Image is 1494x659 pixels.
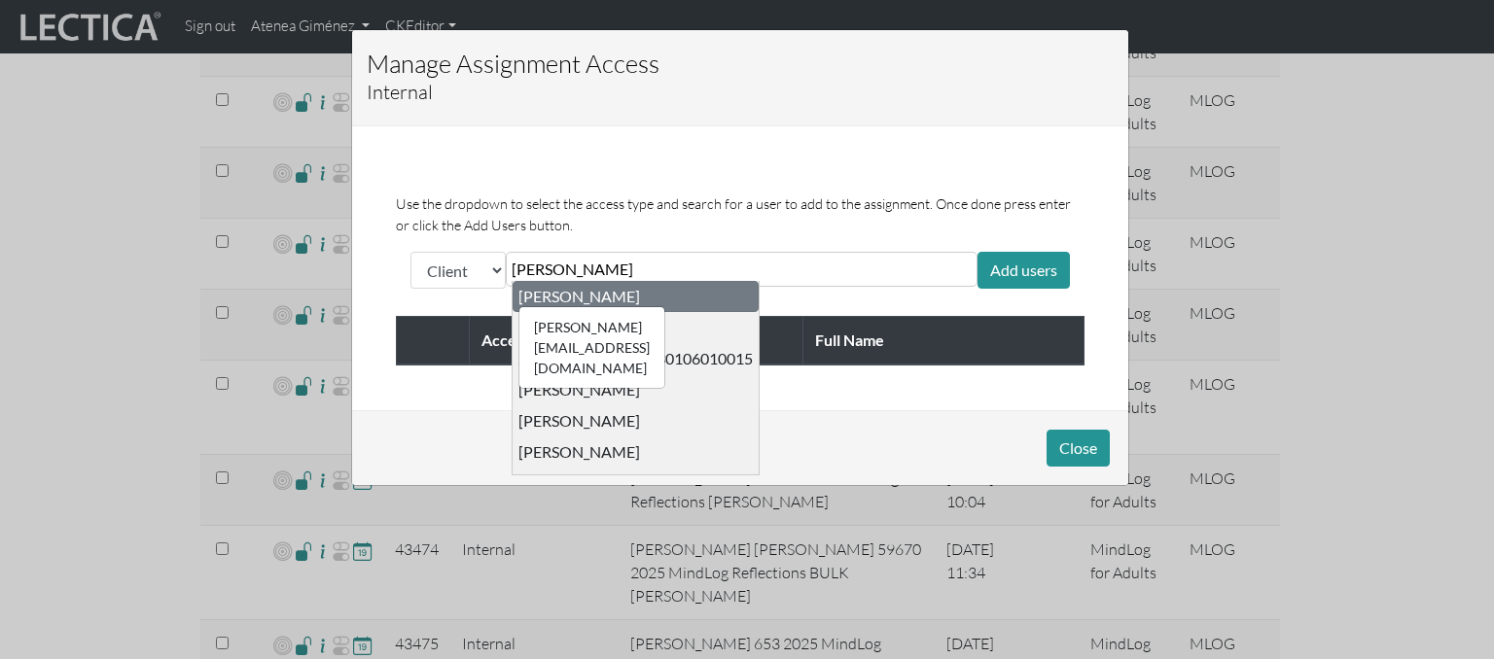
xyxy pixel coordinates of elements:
div: [PERSON_NAME] [518,473,640,493]
div: [PERSON_NAME][EMAIL_ADDRESS][DOMAIN_NAME] [520,308,663,387]
th: Full Name [802,316,1084,364]
h5: Internal [367,82,659,103]
input: benny [512,258,685,281]
button: Close [1047,430,1110,467]
div: Add users [978,252,1070,289]
div: [PERSON_NAME] [518,380,640,399]
h4: Manage Assignment Access [367,45,659,82]
div: [PERSON_NAME] [518,442,640,462]
th: Access Type [469,316,802,364]
p: Use the dropdown to select the access type and search for a user to add to the assignment. Once d... [396,193,1085,235]
div: [PERSON_NAME] [518,411,640,431]
div: [PERSON_NAME] [518,287,640,306]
